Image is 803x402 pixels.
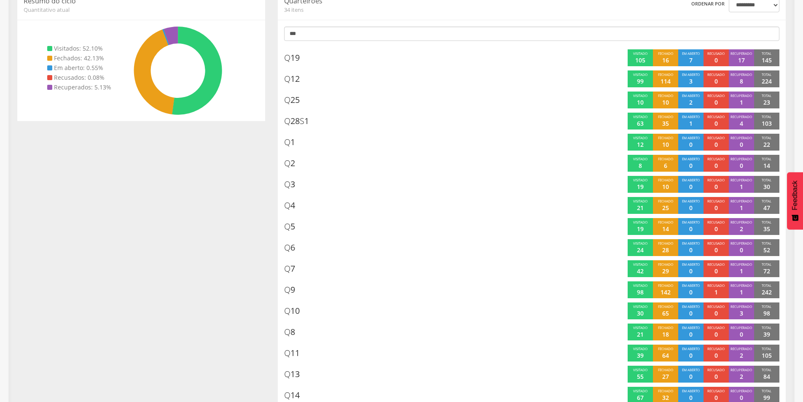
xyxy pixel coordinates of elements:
span: Q [284,73,290,84]
span: Fechado [658,325,673,330]
p: 0 [714,56,718,65]
label: Ordenar por [691,0,725,7]
p: 0 [714,330,718,339]
span: Total [762,262,771,267]
span: Recuperado [730,346,752,351]
p: 14 [763,162,770,170]
span: 1 [284,136,295,148]
li: Recuperados: 5.13% [47,83,111,92]
p: 0 [689,183,693,191]
span: Total [762,135,771,140]
span: Fechado [658,220,673,224]
p: 0 [714,246,718,254]
span: Fechado [658,178,673,182]
span: Recuperado [730,304,752,309]
p: 32 [662,394,669,402]
p: 65 [662,309,669,318]
span: Em aberto [682,72,700,77]
p: 0 [689,267,693,275]
p: 0 [714,372,718,381]
span: Recusado [707,346,725,351]
p: 47 [763,204,770,212]
p: 0 [714,119,718,128]
span: Total [762,367,771,372]
span: Em aberto [682,135,700,140]
span: 8 [284,326,295,338]
span: Total [762,346,771,351]
span: Total [762,325,771,330]
span: Q [284,52,290,63]
span: Recusado [707,325,725,330]
span: Recuperado [730,389,752,393]
p: 242 [762,288,772,297]
p: 0 [740,140,743,149]
span: Em aberto [682,346,700,351]
span: Visitado [633,325,647,330]
p: 10 [662,98,669,107]
span: 34 itens [284,6,507,13]
p: 99 [763,394,770,402]
span: Q [284,221,290,232]
p: 30 [637,309,644,318]
p: 52 [763,246,770,254]
p: 105 [762,351,772,360]
span: Recuperado [730,114,752,119]
p: 0 [714,183,718,191]
p: 0 [714,140,718,149]
span: 11 [284,347,300,359]
span: Recusado [707,178,725,182]
span: 14 [284,389,300,402]
p: 0 [689,204,693,212]
span: Q [284,200,290,211]
p: 63 [637,119,644,128]
p: 1 [740,288,743,297]
span: 4 [284,200,295,212]
span: Fechado [658,283,673,288]
p: 16 [662,56,669,65]
li: Em aberto: 0.55% [47,64,111,72]
span: Em aberto [682,325,700,330]
p: 142 [661,288,671,297]
p: 0 [714,162,718,170]
p: 0 [714,309,718,318]
span: 2 [284,157,295,170]
span: Total [762,156,771,161]
span: Recusado [707,135,725,140]
p: 39 [763,330,770,339]
span: Visitado [633,93,647,98]
span: Fechado [658,72,673,77]
p: 0 [689,225,693,233]
span: Visitado [633,367,647,372]
span: Recuperado [730,156,752,161]
span: Total [762,178,771,182]
p: 67 [637,394,644,402]
span: Recusado [707,72,725,77]
span: Q [284,263,290,274]
p: 84 [763,372,770,381]
span: Recuperado [730,367,752,372]
span: Total [762,389,771,393]
span: Q [284,305,290,316]
span: Total [762,220,771,224]
span: Total [762,241,771,246]
span: Recusado [707,262,725,267]
span: 28 1 [284,115,309,127]
span: Q [284,326,290,337]
span: Em aberto [682,199,700,203]
span: Em aberto [682,304,700,309]
span: Recuperado [730,325,752,330]
p: 2 [740,372,743,381]
span: Recuperado [730,72,752,77]
span: Recuperado [730,199,752,203]
span: Recuperado [730,241,752,246]
span: 13 [284,368,300,380]
p: 0 [689,330,693,339]
p: 0 [689,140,693,149]
p: 35 [662,119,669,128]
span: 19 [284,52,300,64]
span: Recusado [707,220,725,224]
span: Total [762,72,771,77]
span: Quantitativo atual [24,6,259,13]
span: Recuperado [730,93,752,98]
span: Recusado [707,93,725,98]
